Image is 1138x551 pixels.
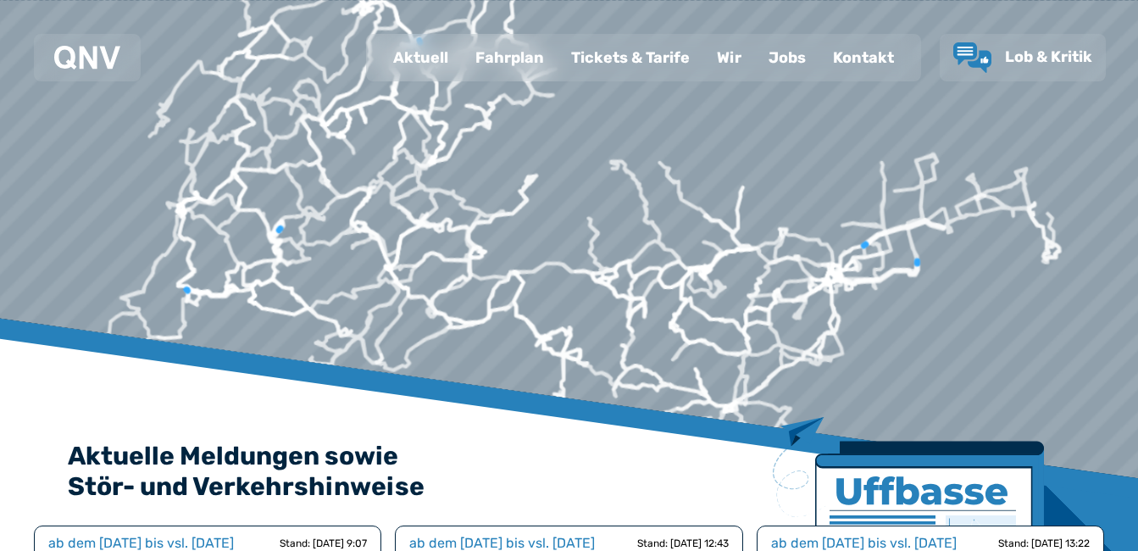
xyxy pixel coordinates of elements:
img: QNV Logo [54,46,120,70]
div: Stand: [DATE] 13:22 [998,537,1090,550]
span: Lob & Kritik [1005,47,1092,66]
a: Kontakt [819,36,908,80]
a: QNV Logo [54,41,120,75]
a: Tickets & Tarife [558,36,703,80]
a: Fahrplan [462,36,558,80]
a: Lob & Kritik [953,42,1092,73]
div: Stand: [DATE] 9:07 [280,537,367,550]
h2: Aktuelle Meldungen sowie Stör- und Verkehrshinweise [68,441,1071,502]
a: Aktuell [380,36,462,80]
a: Wir [703,36,755,80]
div: Stand: [DATE] 12:43 [637,537,729,550]
a: Jobs [755,36,819,80]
